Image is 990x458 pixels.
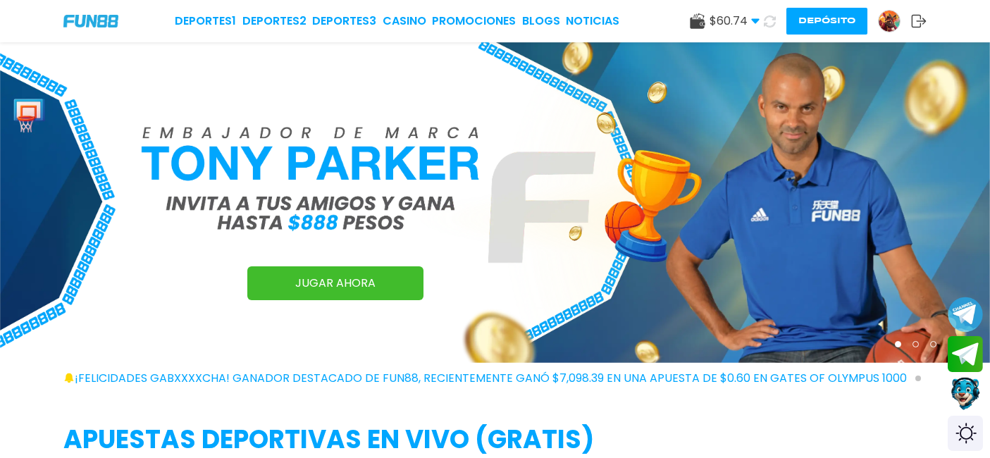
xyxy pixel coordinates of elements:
a: Deportes1 [175,13,236,30]
a: BLOGS [522,13,560,30]
a: CASINO [383,13,426,30]
img: Avatar [879,11,900,32]
button: Depósito [786,8,867,35]
span: ¡FELICIDADES gabxxxxcha! GANADOR DESTACADO DE FUN88, RECIENTEMENTE GANÓ $7,098.39 EN UNA APUESTA ... [75,370,921,387]
a: Deportes3 [312,13,376,30]
button: Join telegram channel [948,296,983,333]
a: Avatar [878,10,911,32]
button: Contact customer service [948,376,983,412]
span: $ 60.74 [710,13,760,30]
a: NOTICIAS [566,13,619,30]
a: Deportes2 [242,13,307,30]
img: Company Logo [63,15,118,27]
div: Switch theme [948,416,983,451]
a: Promociones [432,13,516,30]
button: Join telegram [948,336,983,373]
a: JUGAR AHORA [247,266,423,300]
